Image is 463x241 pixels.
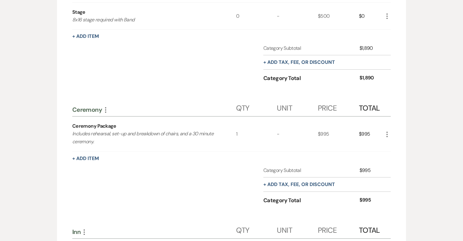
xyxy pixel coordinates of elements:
[72,16,220,24] p: 8x16 stage required with Band
[359,98,383,116] div: Total
[359,74,383,82] div: $1,890
[318,98,359,116] div: Price
[236,220,277,238] div: Qty
[263,60,335,65] button: + Add tax, fee, or discount
[277,117,318,151] div: -
[318,3,359,30] div: $500
[263,45,359,52] div: Category Subtotal
[277,98,318,116] div: Unit
[72,228,236,236] div: Inn
[263,167,359,174] div: Category Subtotal
[359,220,383,238] div: Total
[72,106,236,114] div: Ceremony
[277,220,318,238] div: Unit
[263,74,359,82] div: Category Total
[359,45,383,52] div: $1,890
[72,9,85,16] div: Stage
[72,156,99,161] button: + Add Item
[263,196,359,205] div: Category Total
[359,196,383,205] div: $995
[72,34,99,39] button: + Add Item
[236,98,277,116] div: Qty
[277,3,318,30] div: -
[359,3,383,30] div: $0
[263,182,335,187] button: + Add tax, fee, or discount
[72,122,116,130] div: Ceremony Package
[359,167,383,174] div: $995
[236,117,277,151] div: 1
[236,3,277,30] div: 0
[72,130,220,145] p: Includes rehearsal, set-up and breakdown of chairs, and a 30 minute ceremony.
[318,117,359,151] div: $995
[359,117,383,151] div: $995
[318,220,359,238] div: Price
